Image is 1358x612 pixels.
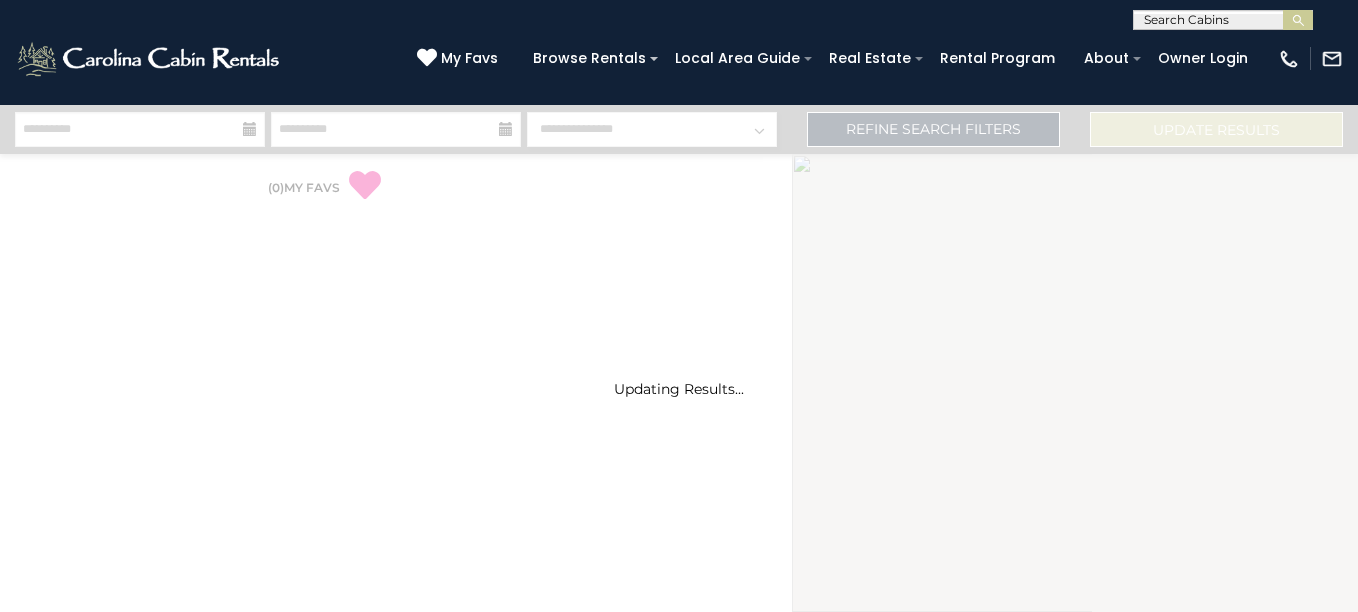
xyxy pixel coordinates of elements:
[819,43,921,74] a: Real Estate
[523,43,656,74] a: Browse Rentals
[417,48,503,70] a: My Favs
[665,43,810,74] a: Local Area Guide
[1278,48,1300,70] img: phone-regular-white.png
[441,48,498,69] span: My Favs
[1074,43,1139,74] a: About
[1321,48,1343,70] img: mail-regular-white.png
[15,39,285,79] img: White-1-2.png
[930,43,1065,74] a: Rental Program
[1148,43,1258,74] a: Owner Login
